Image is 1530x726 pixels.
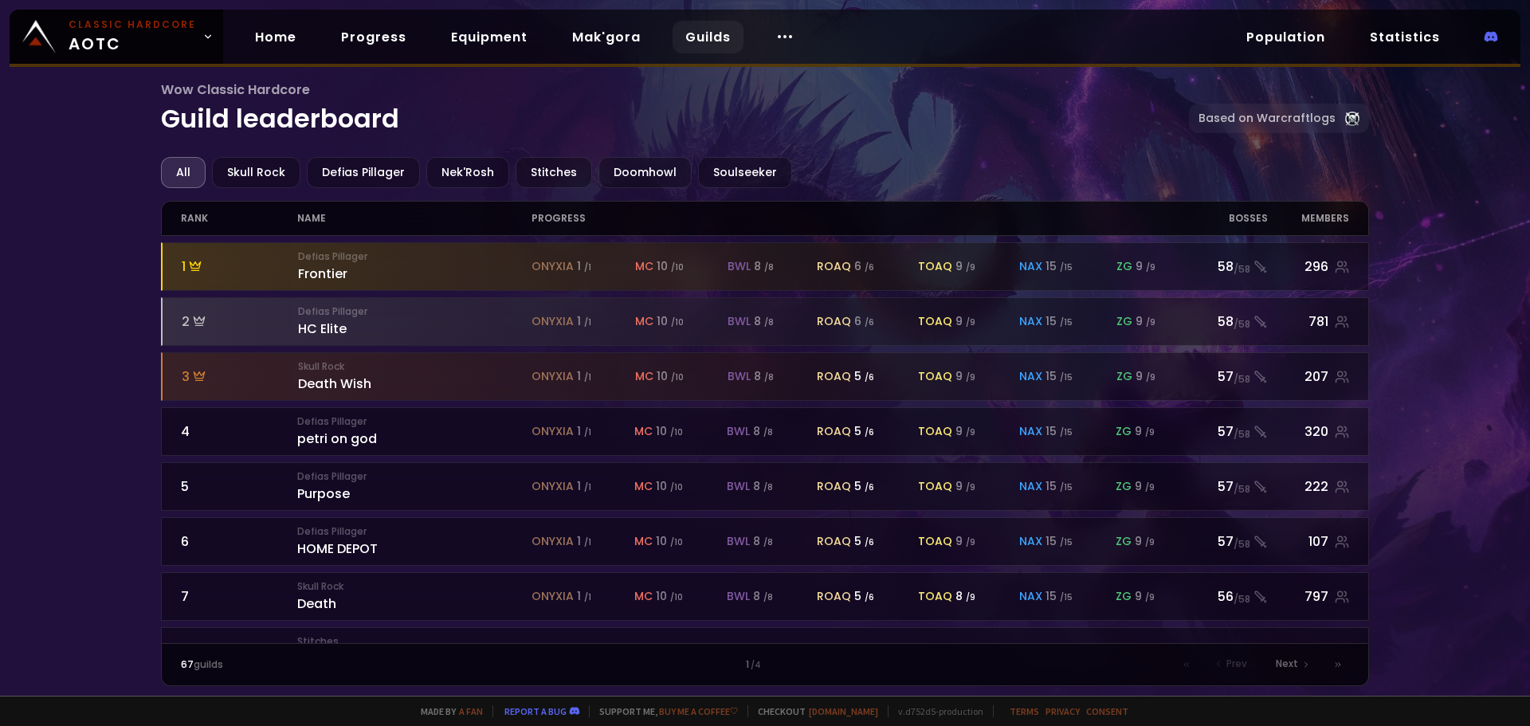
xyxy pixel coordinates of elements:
[1116,588,1132,605] span: zg
[1175,257,1268,277] div: 58
[918,368,952,385] span: toaq
[584,481,591,493] small: / 1
[634,478,653,495] span: mc
[888,705,983,717] span: v. d752d5 - production
[577,423,591,440] div: 1
[1268,587,1350,606] div: 797
[1268,642,1350,661] div: 883
[161,462,1370,511] a: 5Defias PillagerPurposeonyxia 1 /1mc 10 /10bwl 8 /8roaq 5 /6toaq 9 /9nax 15 /15zg 9 /957/58222
[854,368,874,385] div: 5
[532,588,574,605] span: onyxia
[1060,536,1073,548] small: / 15
[1135,533,1155,550] div: 9
[1276,657,1298,671] span: Next
[1045,478,1073,495] div: 15
[532,423,574,440] span: onyxia
[473,657,1057,672] div: 1
[854,588,874,605] div: 5
[1019,478,1042,495] span: nax
[297,524,531,559] div: HOME DEPOT
[181,202,298,235] div: rank
[656,533,683,550] div: 10
[728,313,751,330] span: bwl
[763,536,773,548] small: / 8
[1116,423,1132,440] span: zg
[297,469,531,484] small: Defias Pillager
[918,313,952,330] span: toaq
[328,21,419,53] a: Progress
[670,591,683,603] small: / 10
[754,258,774,275] div: 8
[298,304,532,339] div: HC Elite
[161,572,1370,621] a: 7Skull RockDeathonyxia 1 /1mc 10 /10bwl 8 /8roaq 5 /6toaq 8 /9nax 15 /15zg 9 /956/58797
[817,368,851,385] span: roaq
[1234,427,1250,441] small: / 58
[854,423,874,440] div: 5
[1268,422,1350,441] div: 320
[1116,313,1132,330] span: zg
[161,297,1370,346] a: 2Defias PillagerHC Eliteonyxia 1 /1mc 10 /10bwl 8 /8roaq 6 /6toaq 9 /9nax 15 /15zg 9 /958/58781
[181,422,298,441] div: 4
[728,258,751,275] span: bwl
[1060,591,1073,603] small: / 15
[584,371,591,383] small: / 1
[181,657,473,672] div: guilds
[1019,258,1042,275] span: nax
[1268,532,1350,551] div: 107
[212,157,300,188] div: Skull Rock
[181,532,298,551] div: 6
[1357,21,1453,53] a: Statistics
[297,202,531,235] div: name
[577,313,591,330] div: 1
[854,533,874,550] div: 5
[854,313,874,330] div: 6
[1175,312,1268,332] div: 58
[753,478,773,495] div: 8
[764,261,774,273] small: / 8
[634,588,653,605] span: mc
[809,705,878,717] a: [DOMAIN_NAME]
[1189,104,1369,133] a: Based on Warcraftlogs
[307,157,420,188] div: Defias Pillager
[584,316,591,328] small: / 1
[577,478,591,495] div: 1
[966,591,975,603] small: / 9
[161,80,1190,138] h1: Guild leaderboard
[656,478,683,495] div: 10
[1268,257,1350,277] div: 296
[584,426,591,438] small: / 1
[1145,536,1155,548] small: / 9
[1234,482,1250,496] small: / 58
[764,316,774,328] small: / 8
[161,517,1370,566] a: 6Defias PillagerHOME DEPOTonyxia 1 /1mc 10 /10bwl 8 /8roaq 5 /6toaq 9 /9nax 15 /15zg 9 /957/58107
[918,258,952,275] span: toaq
[577,533,591,550] div: 1
[817,423,851,440] span: roaq
[532,478,574,495] span: onyxia
[865,426,874,438] small: / 6
[634,533,653,550] span: mc
[1045,588,1073,605] div: 15
[763,591,773,603] small: / 8
[1019,533,1042,550] span: nax
[1116,533,1132,550] span: zg
[1234,537,1250,551] small: / 58
[161,352,1370,401] a: 3Skull RockDeath Wishonyxia 1 /1mc 10 /10bwl 8 /8roaq 5 /6toaq 9 /9nax 15 /15zg 9 /957/58207
[182,312,299,332] div: 2
[297,634,531,669] div: Soul of Iron
[754,368,774,385] div: 8
[182,367,299,387] div: 3
[727,478,750,495] span: bwl
[1145,481,1155,493] small: / 9
[1060,261,1073,273] small: / 15
[1045,368,1073,385] div: 15
[1136,313,1155,330] div: 9
[298,249,532,284] div: Frontier
[966,536,975,548] small: / 9
[854,478,874,495] div: 5
[182,257,299,277] div: 1
[298,359,532,394] div: Death Wish
[298,359,532,374] small: Skull Rock
[559,21,653,53] a: Mak'gora
[161,407,1370,456] a: 4Defias Pillagerpetri on godonyxia 1 /1mc 10 /10bwl 8 /8roaq 5 /6toaq 9 /9nax 15 /15zg 9 /957/58320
